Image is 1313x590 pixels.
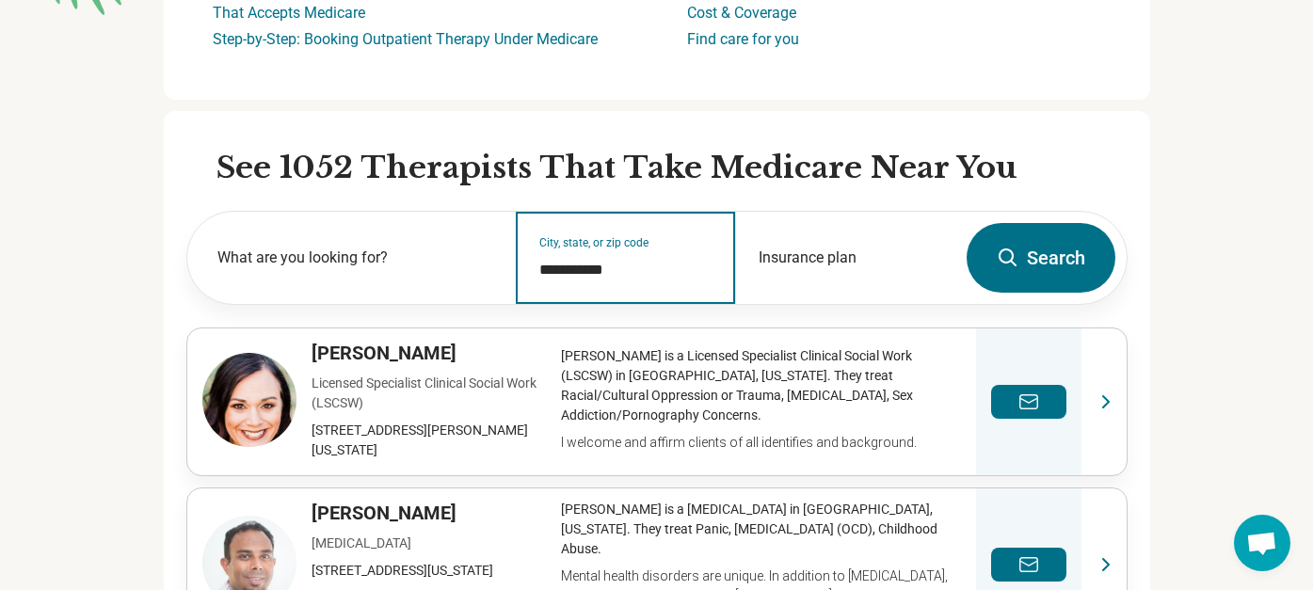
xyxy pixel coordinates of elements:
h2: See 1052 Therapists That Take Medicare Near You [216,149,1128,188]
a: Find care for you [687,30,799,48]
a: Cost & Coverage [687,4,796,22]
button: Search [967,223,1115,293]
div: Open chat [1234,515,1290,571]
button: Send a message [991,385,1066,419]
a: Step-by-Step: Booking Outpatient Therapy Under Medicare [213,30,598,48]
button: Send a message [991,548,1066,582]
label: What are you looking for? [217,247,494,269]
